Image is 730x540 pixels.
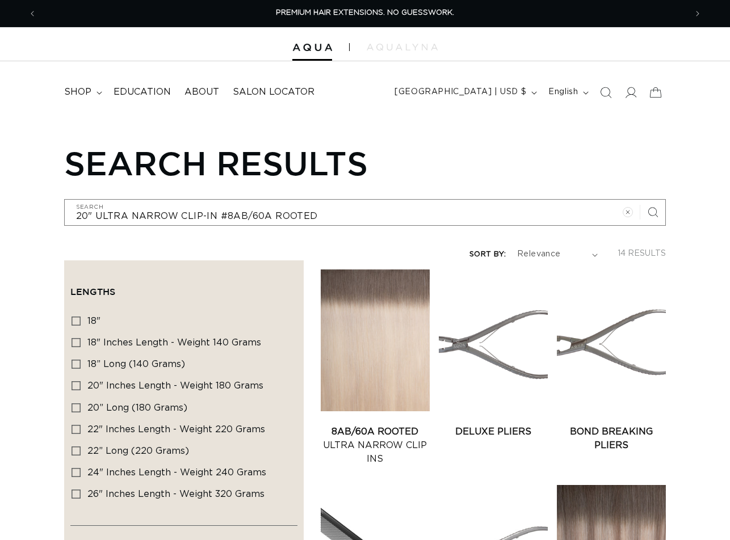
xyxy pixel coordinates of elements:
button: English [542,82,593,103]
button: [GEOGRAPHIC_DATA] | USD $ [388,82,542,103]
summary: shop [57,79,107,105]
h1: Search results [64,144,666,182]
span: 14 results [618,250,666,258]
span: 26" Inches length - Weight 320 grams [87,490,265,499]
a: Bond Breaking Pliers [557,425,666,452]
a: Deluxe Pliers [439,425,548,438]
button: Previous announcement [20,3,45,24]
input: Search [65,200,666,225]
a: Salon Locator [226,79,321,105]
summary: Search [593,80,618,105]
span: 18" Inches length - Weight 140 grams [87,338,261,347]
span: Education [114,86,171,98]
span: Lengths [70,286,115,297]
span: 20" Inches length - Weight 180 grams [87,381,263,390]
span: 22” Long (220 grams) [87,446,189,455]
span: [GEOGRAPHIC_DATA] | USD $ [395,86,526,98]
span: 18" [87,317,100,326]
span: Salon Locator [233,86,314,98]
button: Search [640,200,665,225]
a: About [178,79,226,105]
span: 20” Long (180 grams) [87,403,187,412]
a: 8AB/60A Rooted Ultra Narrow Clip Ins [321,425,430,466]
span: About [184,86,219,98]
a: Education [107,79,178,105]
span: PREMIUM HAIR EXTENSIONS. NO GUESSWORK. [276,9,454,16]
label: Sort by: [469,251,506,258]
span: 22" Inches length - Weight 220 grams [87,425,265,434]
summary: Lengths (0 selected) [70,267,297,307]
span: English [548,86,578,98]
span: 18” Long (140 grams) [87,360,185,369]
span: 24" Inches length - Weight 240 grams [87,468,266,477]
button: Clear search term [615,200,640,225]
button: Next announcement [685,3,710,24]
img: Aqua Hair Extensions [292,44,332,52]
span: shop [64,86,91,98]
img: aqualyna.com [367,44,438,50]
